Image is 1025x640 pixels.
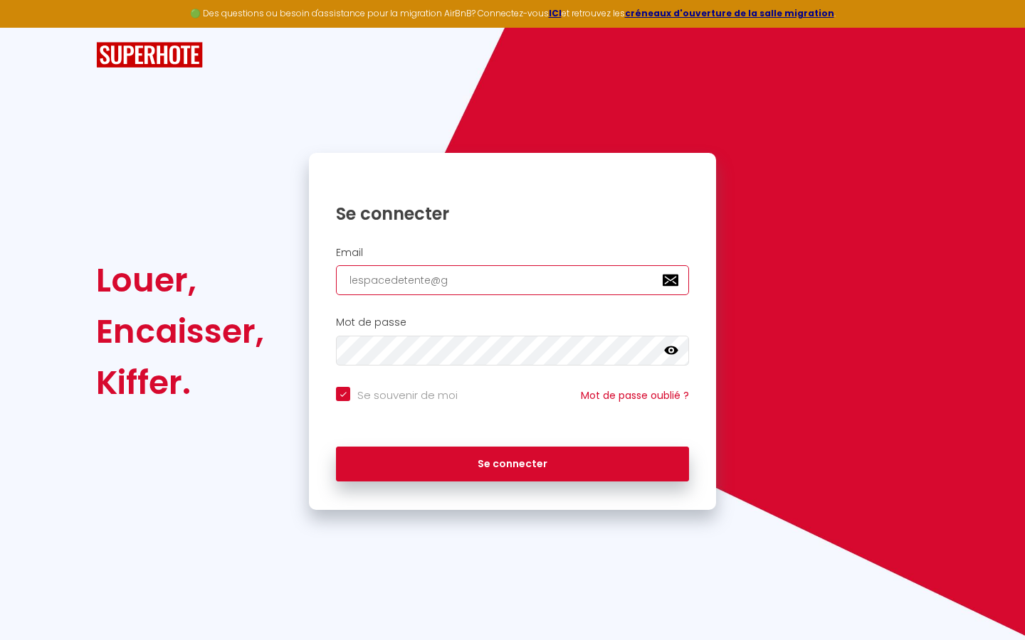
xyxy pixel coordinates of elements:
[96,306,264,357] div: Encaisser,
[336,247,689,259] h2: Email
[625,7,834,19] a: créneaux d'ouverture de la salle migration
[96,357,264,408] div: Kiffer.
[336,203,689,225] h1: Se connecter
[96,255,264,306] div: Louer,
[549,7,562,19] a: ICI
[336,316,689,329] h2: Mot de passe
[581,388,689,402] a: Mot de passe oublié ?
[96,42,203,68] img: SuperHote logo
[336,447,689,482] button: Se connecter
[336,265,689,295] input: Ton Email
[11,6,54,48] button: Ouvrir le widget de chat LiveChat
